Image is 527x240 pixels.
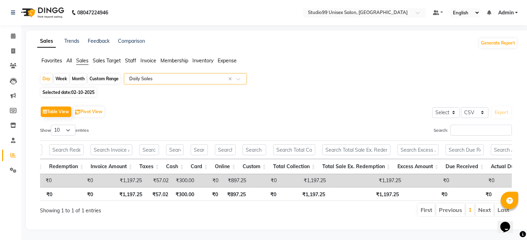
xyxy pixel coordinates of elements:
th: ₹1,197.25 [329,187,402,201]
th: Total Collection: activate to sort column ascending [270,159,319,174]
th: Card: activate to sort column ascending [187,159,211,174]
input: Search Actual Due [491,144,522,155]
th: Invoice Amount: activate to sort column ascending [87,159,136,174]
img: pivot.png [75,110,80,115]
a: Sales [37,35,56,48]
th: ₹1,197.25 [97,187,146,201]
input: Search Custom [243,144,266,155]
td: ₹0 [55,174,97,187]
input: Search Invoice Amount [91,144,132,155]
span: Selected date: [41,88,96,97]
button: Pivot View [73,107,104,117]
span: Favorites [41,57,62,64]
td: ₹0 [198,174,222,187]
td: ₹1,197.25 [329,174,404,187]
iframe: chat widget [498,212,520,233]
div: Custom Range [88,74,120,84]
span: 02-10-2025 [71,90,94,95]
th: Online: activate to sort column ascending [211,159,239,174]
a: 1 [468,206,472,213]
input: Search Online [215,144,236,155]
span: Membership [160,57,188,64]
input: Search Redemption [49,144,84,155]
button: Table View [41,107,71,117]
th: ₹0 [198,187,222,201]
label: Search: [434,125,512,136]
th: Due Received: activate to sort column ascending [442,159,487,174]
button: Generate Report [479,38,517,48]
td: ₹300.00 [172,174,198,187]
th: Redemption: activate to sort column ascending [46,159,87,174]
input: Search Card [191,144,208,155]
th: ₹897.25 [222,187,250,201]
span: Clear all [228,75,234,83]
td: ₹0 [404,174,453,187]
th: ₹57.02 [146,187,172,201]
td: ₹0 [453,174,498,187]
input: Search Total Sale Ex. Redemption [322,144,390,155]
label: Show entries [40,125,89,136]
th: ₹0 [56,187,97,201]
th: ₹300.00 [172,187,198,201]
span: Expense [218,57,237,64]
a: Feedback [88,38,110,44]
th: Actual Due: activate to sort column ascending [487,159,526,174]
div: Month [70,74,86,84]
div: Day [41,74,52,84]
th: Excess Amount: activate to sort column ascending [394,159,442,174]
span: Invoice [140,57,156,64]
th: ₹0 [402,187,451,201]
th: ₹0 [249,187,280,201]
input: Search Due Received [446,144,484,155]
td: ₹0 [250,174,280,187]
td: ₹57.02 [145,174,172,187]
td: ₹1,197.25 [97,174,145,187]
th: Total Sale Ex. Redemption: activate to sort column ascending [319,159,394,174]
span: Staff [125,57,136,64]
a: Comparison [118,38,145,44]
span: Sales [76,57,88,64]
input: Search Total Collection [273,144,315,155]
th: ₹0 [451,187,495,201]
input: Search Cash [166,144,184,155]
th: Custom: activate to sort column ascending [239,159,270,174]
th: Taxes: activate to sort column ascending [136,159,163,174]
b: 08047224946 [77,3,108,22]
img: logo [18,3,66,22]
button: Export [492,107,511,118]
div: Showing 1 to 1 of 1 entries [40,203,231,214]
span: Admin [498,9,514,16]
span: All [66,57,72,64]
span: Inventory [192,57,213,64]
span: Sales Target [93,57,121,64]
td: ₹1,197.25 [280,174,329,187]
td: ₹897.25 [222,174,250,187]
th: ₹1,197.25 [280,187,329,201]
input: Search: [450,125,512,136]
div: Week [54,74,69,84]
a: Trends [64,38,79,44]
input: Search Taxes [139,144,159,155]
th: Cash: activate to sort column ascending [163,159,187,174]
select: Showentries [51,125,75,136]
input: Search Excess Amount [397,144,439,155]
